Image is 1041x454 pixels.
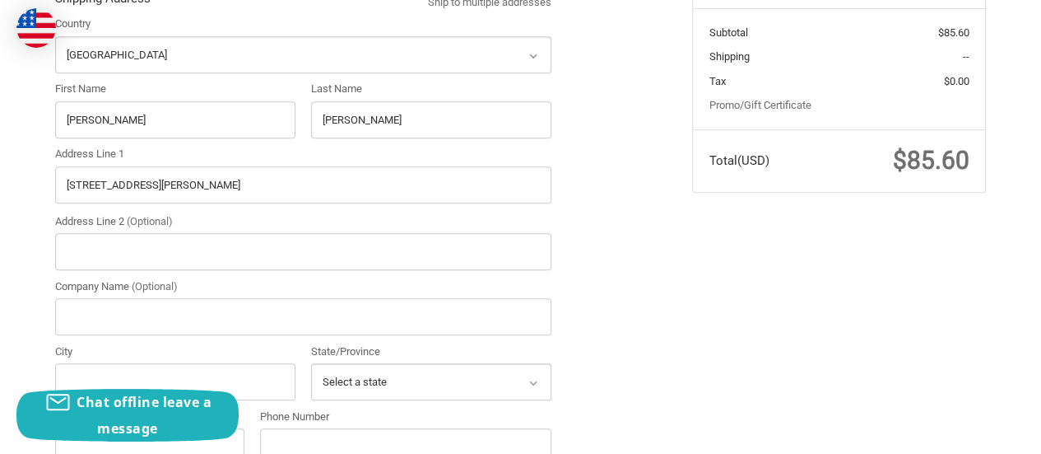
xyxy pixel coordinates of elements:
span: Tax [709,75,726,87]
span: Subtotal [709,26,748,39]
label: Company Name [55,278,551,295]
small: (Optional) [132,280,178,293]
label: Country [55,16,551,32]
span: $85.60 [938,26,969,39]
span: Shipping [709,50,750,63]
small: (Optional) [127,215,173,227]
span: Chat offline leave a message [77,393,211,438]
a: Promo/Gift Certificate [709,99,811,111]
label: City [55,344,295,360]
label: State/Province [311,344,551,360]
label: First Name [55,81,295,97]
span: $0.00 [944,75,969,87]
label: Address Line 1 [55,146,551,162]
label: Address Line 2 [55,213,551,230]
label: Last Name [311,81,551,97]
span: $85.60 [893,146,969,175]
img: duty and tax information for United States [16,8,56,48]
span: Total (USD) [709,153,769,168]
label: Phone Number [260,409,551,425]
span: -- [963,50,969,63]
button: Chat offline leave a message [16,389,239,442]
